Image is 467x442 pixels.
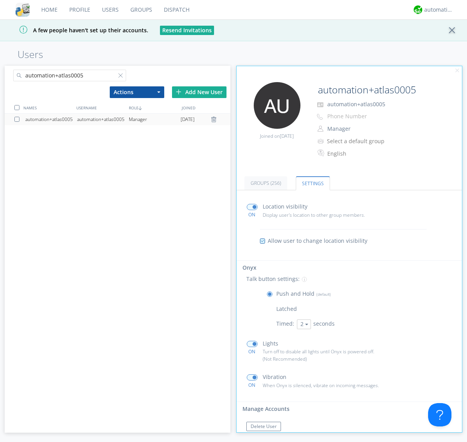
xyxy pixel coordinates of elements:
[263,348,392,355] p: Turn off to disable all lights until Onyx is powered off.
[181,114,195,125] span: [DATE]
[263,339,278,348] p: Lights
[327,150,392,158] div: English
[268,237,367,245] span: Allow user to change location visibility
[327,100,385,108] span: automation+atlas0005
[318,126,323,132] img: person-outline.svg
[5,114,230,125] a: automation+atlas0005automation+atlas0005Manager[DATE]
[25,114,77,125] div: automation+atlas0005
[243,211,261,218] div: ON
[280,133,294,139] span: [DATE]
[276,305,297,313] p: Latched
[297,319,311,329] button: 2
[74,102,127,113] div: USERNAME
[315,82,441,98] input: Name
[172,86,226,98] div: Add New User
[263,373,286,381] p: Vibration
[263,355,392,363] p: (Not Recommended)
[424,6,453,14] div: automation+atlas
[318,136,325,146] img: icon-alert-users-thin-outline.svg
[180,102,232,113] div: JOINED
[317,114,323,120] img: phone-outline.svg
[260,133,294,139] span: Joined on
[21,102,74,113] div: NAMES
[296,176,330,190] a: Settings
[314,291,331,297] span: (default)
[77,114,129,125] div: automation+atlas0005
[455,68,460,74] img: cancel.svg
[246,275,300,283] p: Talk button settings:
[263,211,392,219] p: Display user's location to other group members.
[276,289,331,298] p: Push and Hold
[160,26,214,35] button: Resend Invitations
[243,348,261,355] div: ON
[110,86,164,98] button: Actions
[127,102,179,113] div: ROLE
[428,403,451,426] iframe: Toggle Customer Support
[414,5,422,14] img: d2d01cd9b4174d08988066c6d424eccd
[263,202,307,211] p: Location visibility
[254,82,300,129] img: 373638.png
[16,3,30,17] img: cddb5a64eb264b2086981ab96f4c1ba7
[176,89,181,95] img: plus.svg
[6,26,148,34] span: A few people haven't set up their accounts.
[313,320,335,327] span: seconds
[13,70,126,81] input: Search users
[276,319,294,328] p: Timed:
[327,137,392,145] div: Select a default group
[244,176,287,190] a: Groups (256)
[325,123,402,134] button: Manager
[129,114,181,125] div: Manager
[246,422,281,431] button: Delete User
[243,382,261,388] div: ON
[263,382,392,389] p: When Onyx is silenced, vibrate on incoming messages.
[318,148,325,158] img: In groups with Translation enabled, this user's messages will be automatically translated to and ...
